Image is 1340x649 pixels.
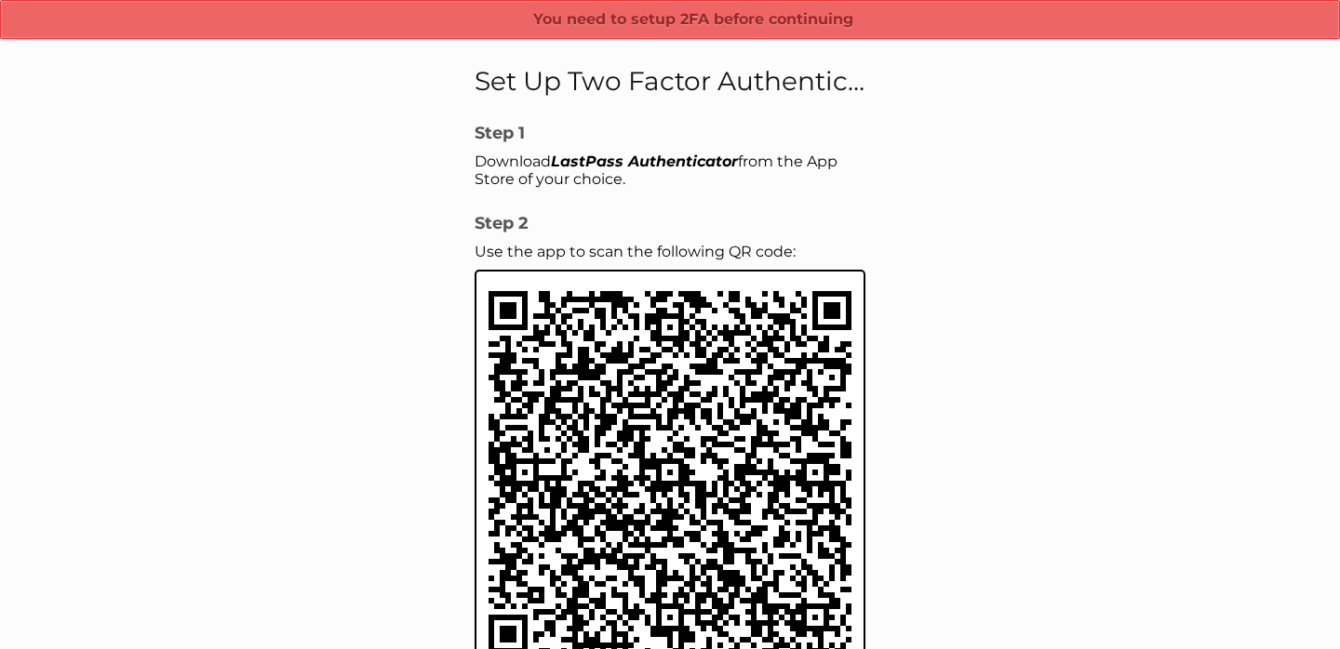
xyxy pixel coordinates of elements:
h2: Step 2 [475,213,865,233]
h1: Set Up Two Factor Authentication [475,65,865,97]
h2: Step 1 [475,123,865,143]
p: Use the app to scan the following QR code: [475,243,865,260]
p: Download from the App Store of your choice. [475,152,865,188]
p: You need to setup 2FA before continuing [1,1,1339,40]
em: LastPass Authenticator [551,152,738,170]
